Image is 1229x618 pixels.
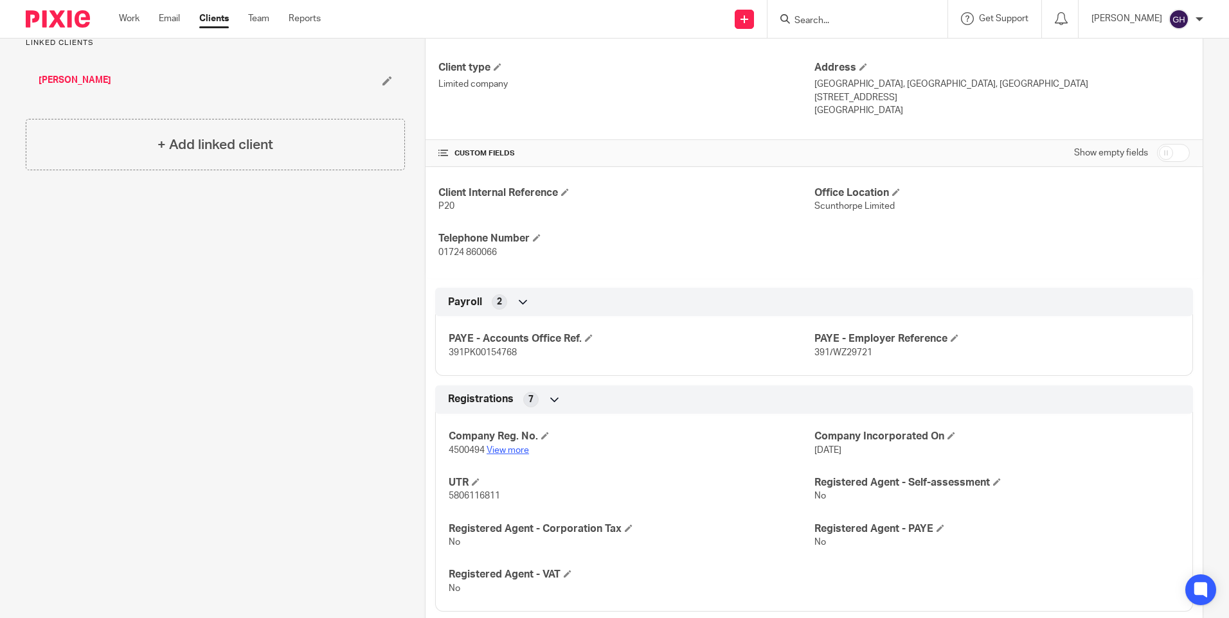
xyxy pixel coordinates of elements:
span: Registrations [448,393,514,406]
span: No [449,584,460,593]
h4: + Add linked client [157,135,273,155]
p: [STREET_ADDRESS] [814,91,1190,104]
h4: Registered Agent - PAYE [814,522,1180,536]
h4: Office Location [814,186,1190,200]
h4: Registered Agent - VAT [449,568,814,581]
span: 5806116811 [449,491,500,500]
span: No [449,538,460,547]
h4: Address [814,61,1190,75]
h4: PAYE - Employer Reference [814,332,1180,346]
p: [GEOGRAPHIC_DATA], [GEOGRAPHIC_DATA], [GEOGRAPHIC_DATA] [814,78,1190,91]
span: 391/WZ29721 [814,348,872,357]
p: Linked clients [26,38,405,48]
a: Team [248,12,269,25]
h4: Company Reg. No. [449,430,814,443]
h4: Client Internal Reference [438,186,814,200]
a: Work [119,12,139,25]
label: Show empty fields [1074,146,1148,159]
a: Email [159,12,180,25]
span: Scunthorpe Limited [814,202,895,211]
p: Limited company [438,78,814,91]
span: No [814,491,826,500]
img: Pixie [26,10,90,28]
a: View more [487,446,529,455]
p: [GEOGRAPHIC_DATA] [814,104,1190,117]
h4: PAYE - Accounts Office Ref. [449,332,814,346]
h4: Client type [438,61,814,75]
a: Clients [199,12,229,25]
h4: Registered Agent - Self-assessment [814,476,1180,490]
span: 2 [497,296,502,308]
h4: Registered Agent - Corporation Tax [449,522,814,536]
span: Get Support [979,14,1028,23]
p: [PERSON_NAME] [1091,12,1162,25]
img: svg%3E [1169,9,1189,30]
span: [DATE] [814,446,841,455]
a: Reports [289,12,321,25]
span: Payroll [448,296,482,309]
h4: UTR [449,476,814,490]
span: No [814,538,826,547]
span: 01724 860066 [438,248,497,257]
span: 391PK00154768 [449,348,517,357]
h4: Telephone Number [438,232,814,245]
span: 7 [528,393,534,406]
h4: CUSTOM FIELDS [438,148,814,159]
span: P20 [438,202,454,211]
input: Search [793,15,909,27]
h4: Company Incorporated On [814,430,1180,443]
span: 4500494 [449,446,485,455]
a: [PERSON_NAME] [39,74,111,87]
